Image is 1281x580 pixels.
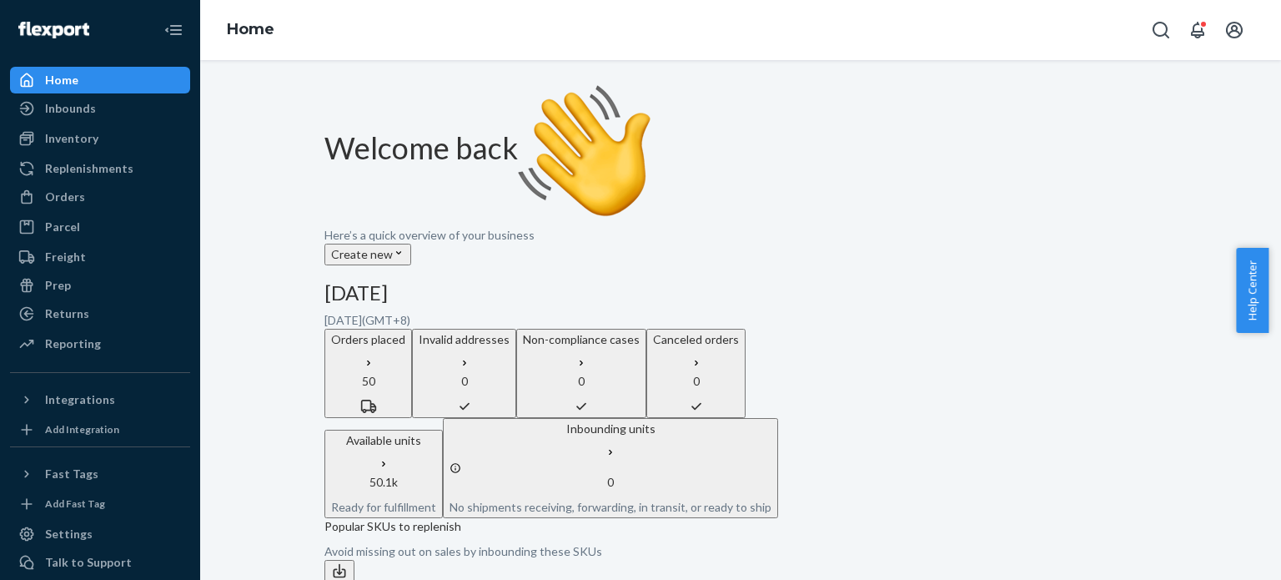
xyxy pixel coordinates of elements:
[10,300,190,327] a: Returns
[324,244,411,265] button: Create new
[45,100,96,117] div: Inbounds
[324,282,1157,304] h3: [DATE]
[653,331,739,348] p: Canceled orders
[45,391,115,408] div: Integrations
[331,331,405,348] p: Orders placed
[578,374,585,388] span: 0
[45,305,89,322] div: Returns
[10,330,190,357] a: Reporting
[362,374,375,388] span: 50
[45,335,101,352] div: Reporting
[443,418,778,518] button: Inbounding units0No shipments receiving, forwarding, in transit, or ready to ship
[213,6,288,54] ol: breadcrumbs
[450,421,771,437] p: Inbounding units
[10,494,190,514] a: Add Fast Tag
[10,549,190,576] a: Talk to Support
[45,72,78,88] div: Home
[45,422,119,436] div: Add Integration
[331,432,436,449] p: Available units
[10,67,190,93] a: Home
[45,277,71,294] div: Prep
[157,13,190,47] button: Close Navigation
[324,518,1157,535] p: Popular SKUs to replenish
[10,125,190,152] a: Inventory
[324,543,1157,560] p: Avoid missing out on sales by inbounding these SKUs
[10,95,190,122] a: Inbounds
[324,312,1157,329] p: [DATE] ( GMT+8 )
[646,329,746,418] button: Canceled orders 0
[461,374,468,388] span: 0
[18,22,89,38] img: Flexport logo
[10,461,190,487] button: Fast Tags
[45,526,93,542] div: Settings
[45,160,133,177] div: Replenishments
[523,331,640,348] p: Non-compliance cases
[518,85,651,219] img: hand-wave emoji
[10,521,190,547] a: Settings
[1181,13,1214,47] button: Open notifications
[10,244,190,270] a: Freight
[10,184,190,210] a: Orders
[450,499,771,516] p: No shipments receiving, forwarding, in transit, or ready to ship
[516,329,646,418] button: Non-compliance cases 0
[10,272,190,299] a: Prep
[45,497,105,511] div: Add Fast Tag
[45,130,98,147] div: Inventory
[45,189,85,205] div: Orders
[10,155,190,182] a: Replenishments
[45,554,132,571] div: Talk to Support
[324,85,1157,219] h1: Welcome back
[324,329,412,418] button: Orders placed 50
[45,466,98,482] div: Fast Tags
[1236,248,1268,333] button: Help Center
[412,329,516,418] button: Invalid addresses 0
[331,499,436,516] p: Ready for fulfillment
[693,374,700,388] span: 0
[324,227,1157,244] p: Here’s a quick overview of your business
[227,20,274,38] a: Home
[45,249,86,265] div: Freight
[369,475,398,489] span: 50.1k
[324,430,443,518] button: Available units50.1kReady for fulfillment
[1218,13,1251,47] button: Open account menu
[607,475,614,489] span: 0
[10,386,190,413] button: Integrations
[10,420,190,440] a: Add Integration
[419,331,510,348] p: Invalid addresses
[45,219,80,235] div: Parcel
[10,214,190,240] a: Parcel
[1144,13,1178,47] button: Open Search Box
